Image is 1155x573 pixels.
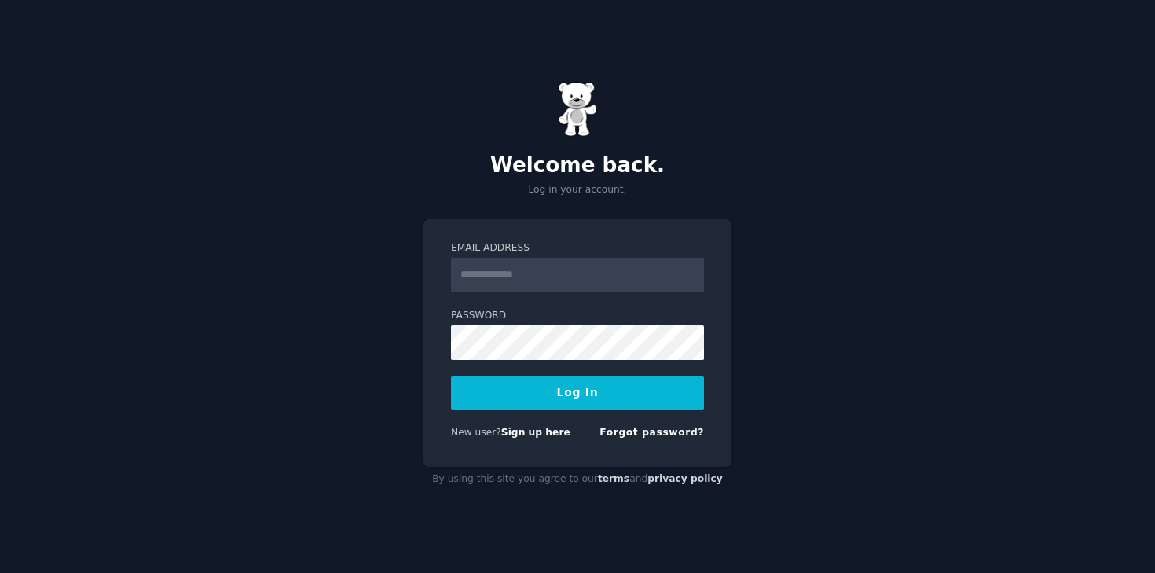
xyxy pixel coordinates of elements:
[558,82,597,137] img: Gummy Bear
[423,467,731,492] div: By using this site you agree to our and
[451,241,704,255] label: Email Address
[598,473,629,484] a: terms
[451,376,704,410] button: Log In
[647,473,723,484] a: privacy policy
[451,427,501,438] span: New user?
[451,309,704,323] label: Password
[423,153,731,178] h2: Welcome back.
[423,183,731,197] p: Log in your account.
[501,427,570,438] a: Sign up here
[599,427,704,438] a: Forgot password?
